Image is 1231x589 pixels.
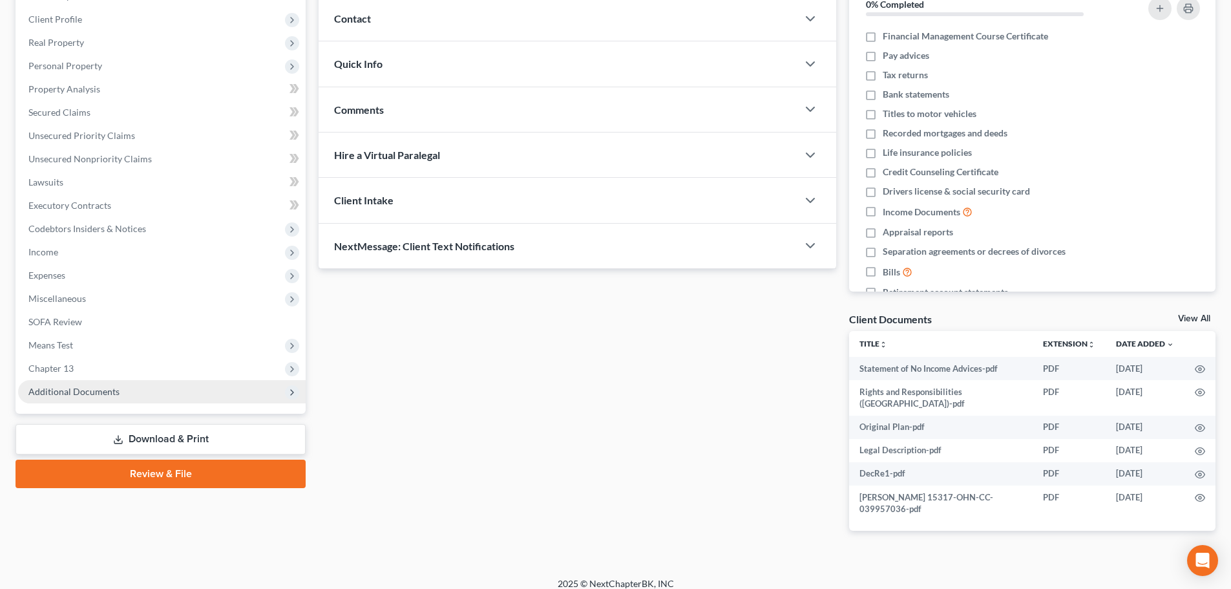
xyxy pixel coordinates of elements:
span: Secured Claims [28,107,90,118]
td: [DATE] [1106,357,1184,380]
span: Hire a Virtual Paralegal [334,149,440,161]
td: [PERSON_NAME] 15317-OHN-CC-039957036-pdf [849,486,1033,521]
td: [DATE] [1106,416,1184,439]
td: Legal Description-pdf [849,439,1033,462]
span: Financial Management Course Certificate [883,30,1048,43]
span: Codebtors Insiders & Notices [28,223,146,234]
td: PDF [1033,416,1106,439]
i: expand_more [1166,341,1174,348]
span: Recorded mortgages and deeds [883,127,1007,140]
span: Client Profile [28,14,82,25]
td: Original Plan-pdf [849,416,1033,439]
td: [DATE] [1106,380,1184,416]
span: Bank statements [883,88,949,101]
a: View All [1178,314,1210,323]
td: [DATE] [1106,439,1184,462]
span: Executory Contracts [28,200,111,211]
a: Extensionunfold_more [1043,339,1095,348]
td: PDF [1033,380,1106,416]
span: Comments [334,103,384,116]
span: Expenses [28,270,65,281]
td: PDF [1033,486,1106,521]
span: Miscellaneous [28,293,86,304]
a: Download & Print [16,424,306,455]
td: Rights and Responsibilities ([GEOGRAPHIC_DATA])-pdf [849,380,1033,416]
span: Credit Counseling Certificate [883,166,998,178]
a: Secured Claims [18,101,306,124]
span: Tax returns [883,69,928,81]
a: Titleunfold_more [859,339,887,348]
i: unfold_more [1088,341,1095,348]
td: PDF [1033,462,1106,486]
td: [DATE] [1106,462,1184,486]
td: Statement of No Income Advices-pdf [849,357,1033,380]
span: Titles to motor vehicles [883,107,976,120]
span: SOFA Review [28,316,82,327]
a: SOFA Review [18,310,306,334]
span: Separation agreements or decrees of divorces [883,245,1066,258]
span: Life insurance policies [883,146,972,159]
a: Unsecured Priority Claims [18,124,306,147]
span: Additional Documents [28,386,120,397]
a: Review & File [16,460,306,488]
span: Personal Property [28,60,102,71]
span: Income Documents [883,206,960,219]
td: [DATE] [1106,486,1184,521]
a: Date Added expand_more [1116,339,1174,348]
span: Client Intake [334,194,394,206]
a: Property Analysis [18,78,306,101]
span: Appraisal reports [883,226,953,239]
span: Income [28,246,58,257]
span: Unsecured Nonpriority Claims [28,153,152,164]
span: Lawsuits [28,177,63,187]
span: Drivers license & social security card [883,185,1030,198]
span: Unsecured Priority Claims [28,130,135,141]
span: Quick Info [334,58,383,70]
a: Executory Contracts [18,194,306,217]
span: Real Property [28,37,84,48]
div: Open Intercom Messenger [1187,545,1218,576]
td: PDF [1033,439,1106,462]
span: NextMessage: Client Text Notifications [334,240,514,252]
span: Means Test [28,339,73,350]
td: DecRe1-pdf [849,462,1033,486]
span: Bills [883,266,900,279]
a: Unsecured Nonpriority Claims [18,147,306,171]
span: Pay advices [883,49,929,62]
td: PDF [1033,357,1106,380]
a: Lawsuits [18,171,306,194]
span: Property Analysis [28,83,100,94]
span: Contact [334,12,371,25]
span: Chapter 13 [28,363,74,374]
span: Retirement account statements [883,286,1008,299]
div: Client Documents [849,312,932,326]
i: unfold_more [879,341,887,348]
